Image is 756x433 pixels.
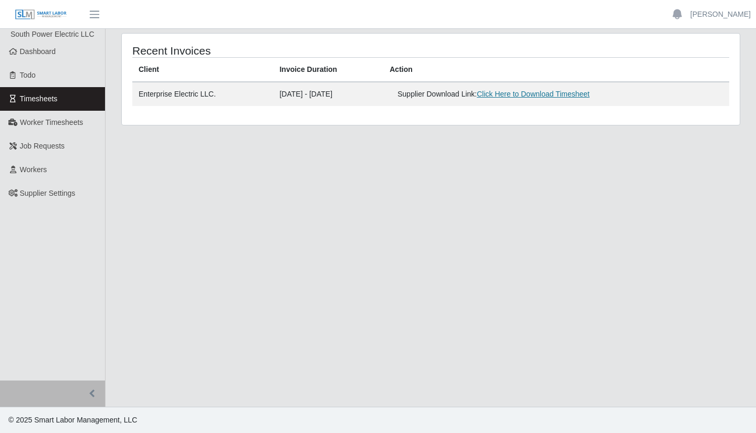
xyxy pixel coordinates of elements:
th: Client [132,58,273,82]
td: Enterprise Electric LLC. [132,82,273,106]
span: Supplier Settings [20,189,76,197]
span: Dashboard [20,47,56,56]
span: Job Requests [20,142,65,150]
a: [PERSON_NAME] [690,9,751,20]
div: Supplier Download Link: [397,89,604,100]
th: Action [383,58,729,82]
th: Invoice Duration [273,58,383,82]
span: Workers [20,165,47,174]
td: [DATE] - [DATE] [273,82,383,106]
a: Click Here to Download Timesheet [477,90,590,98]
span: South Power Electric LLC [10,30,94,38]
h4: Recent Invoices [132,44,372,57]
img: SLM Logo [15,9,67,20]
span: Worker Timesheets [20,118,83,126]
span: Timesheets [20,94,58,103]
span: © 2025 Smart Labor Management, LLC [8,416,137,424]
span: Todo [20,71,36,79]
